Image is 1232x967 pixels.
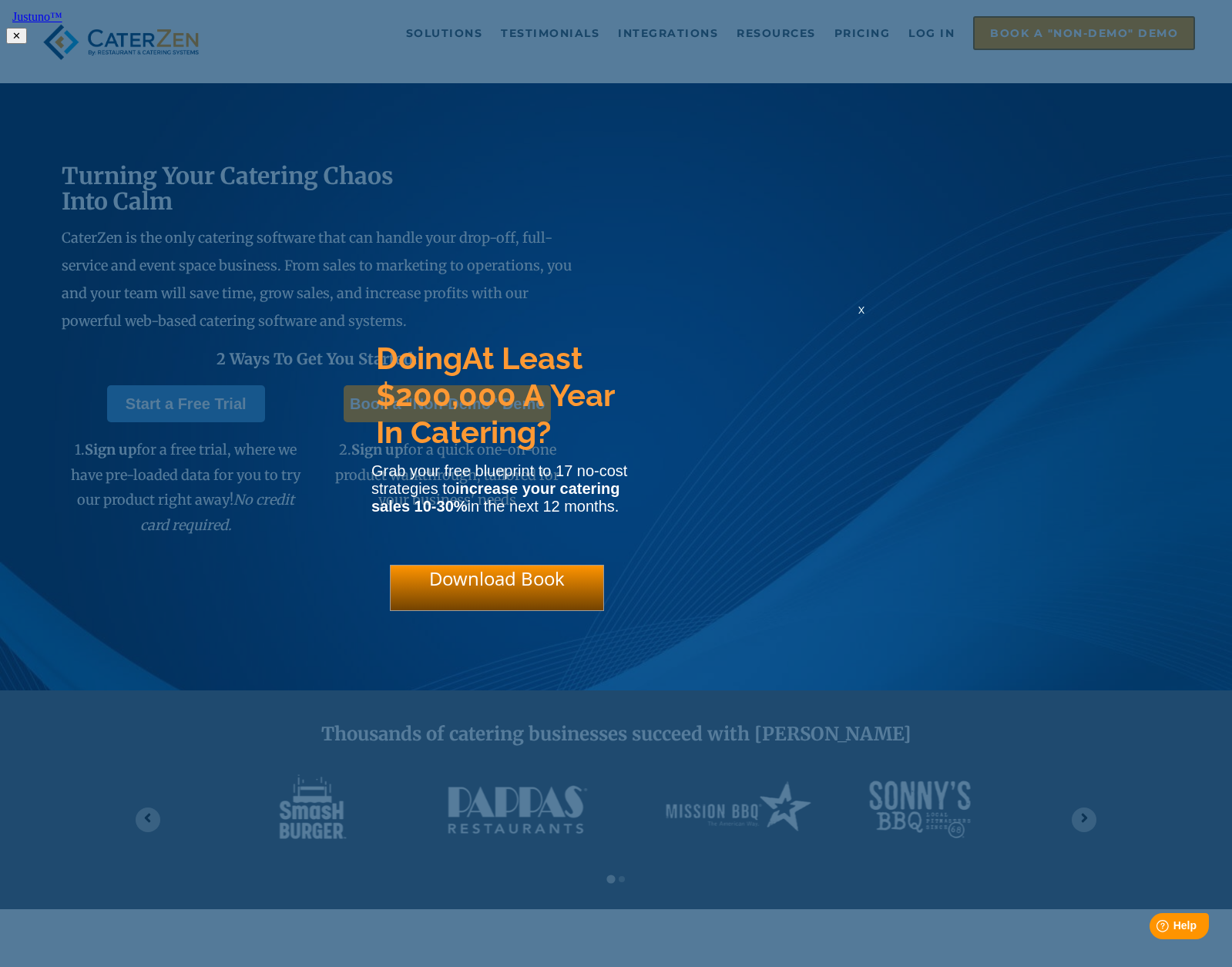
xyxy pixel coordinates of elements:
span: Download Book [429,566,565,591]
div: x [849,302,874,333]
span: Doing [376,340,462,376]
div: Download Book [390,565,604,611]
strong: increase your catering sales 10-30% [371,480,619,515]
span: Grab your free blueprint to 17 no-cost strategies to in the next 12 months. [371,462,627,515]
span: x [858,302,864,317]
span: At Least $200,000 A Year In Catering? [376,340,614,450]
iframe: Help widget launcher [1095,907,1215,950]
button: ✕ [6,28,27,44]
